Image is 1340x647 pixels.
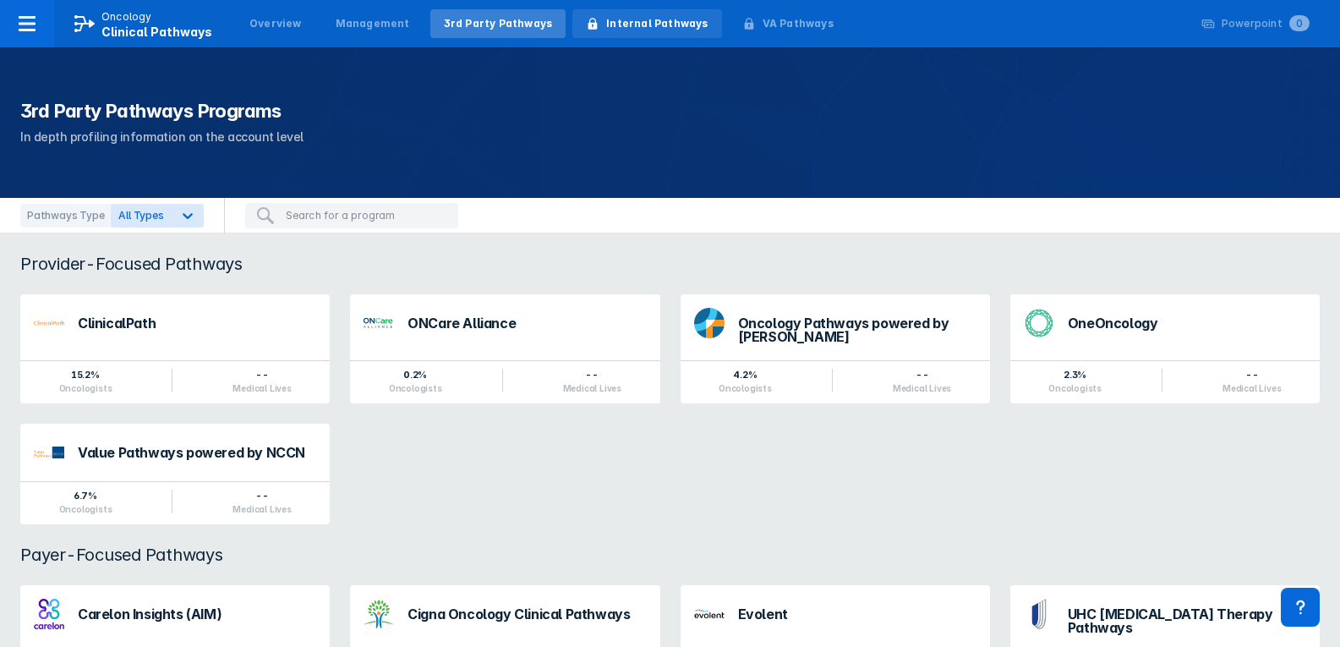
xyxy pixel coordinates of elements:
[893,383,951,393] div: Medical Lives
[59,368,112,381] div: 15.2%
[606,16,708,31] div: Internal Pathways
[20,127,1320,147] p: In depth profiling information on the account level
[763,16,834,31] div: VA Pathways
[563,368,621,381] div: --
[34,308,64,338] img: via-oncology.png
[236,9,315,38] a: Overview
[719,368,772,381] div: 4.2%
[1024,599,1054,629] img: uhc-pathways.png
[232,489,291,502] div: --
[694,308,725,338] img: dfci-pathways.png
[430,9,566,38] a: 3rd Party Pathways
[249,16,302,31] div: Overview
[286,208,448,223] input: Search for a program
[1222,368,1281,381] div: --
[101,25,212,39] span: Clinical Pathways
[407,607,646,621] div: Cigna Oncology Clinical Pathways
[34,447,64,458] img: value-pathways-nccn.png
[444,16,553,31] div: 3rd Party Pathways
[78,607,316,621] div: Carelon Insights (AIM)
[118,209,163,222] span: All Types
[893,368,951,381] div: --
[34,599,64,629] img: carelon-insights.png
[1010,294,1320,403] a: OneOncology2.3%Oncologists--Medical Lives
[59,489,112,502] div: 6.7%
[681,294,990,403] a: Oncology Pathways powered by [PERSON_NAME]4.2%Oncologists--Medical Lives
[1048,368,1102,381] div: 2.3%
[101,9,152,25] p: Oncology
[389,368,442,381] div: 0.2%
[59,383,112,393] div: Oncologists
[1024,308,1054,338] img: oneoncology.png
[1281,588,1320,627] div: Contact Support
[1289,15,1310,31] span: 0
[59,504,112,514] div: Oncologists
[719,383,772,393] div: Oncologists
[694,599,725,629] img: new-century-health.png
[738,607,976,621] div: Evolent
[563,383,621,393] div: Medical Lives
[738,316,976,343] div: Oncology Pathways powered by [PERSON_NAME]
[20,424,330,524] a: Value Pathways powered by NCCN6.7%Oncologists--Medical Lives
[1048,383,1102,393] div: Oncologists
[1068,316,1306,330] div: OneOncology
[20,204,111,228] div: Pathways Type
[336,16,410,31] div: Management
[78,316,316,330] div: ClinicalPath
[232,368,291,381] div: --
[1222,16,1310,31] div: Powerpoint
[78,446,316,459] div: Value Pathways powered by NCCN
[407,316,646,330] div: ONCare Alliance
[232,504,291,514] div: Medical Lives
[232,383,291,393] div: Medical Lives
[1222,383,1281,393] div: Medical Lives
[322,9,424,38] a: Management
[364,599,394,629] img: cigna-oncology-clinical-pathways.png
[1068,607,1306,634] div: UHC [MEDICAL_DATA] Therapy Pathways
[389,383,442,393] div: Oncologists
[350,294,659,403] a: ONCare Alliance0.2%Oncologists--Medical Lives
[20,294,330,403] a: ClinicalPath15.2%Oncologists--Medical Lives
[20,98,1320,123] h1: 3rd Party Pathways Programs
[364,308,394,338] img: oncare-alliance.png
